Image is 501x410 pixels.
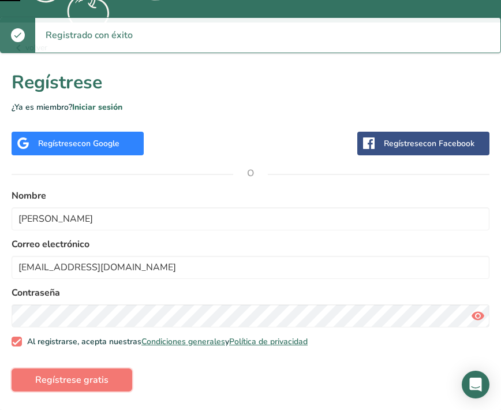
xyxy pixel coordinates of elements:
input: John Doe [12,207,489,230]
span: con Facebook [423,138,474,149]
button: Regístrese gratis [12,368,132,392]
a: Política de privacidad [229,336,308,347]
h1: Regístrese [12,69,489,96]
a: Condiciones generales [141,336,225,347]
label: Contraseña [12,286,489,300]
div: Regístrese [384,137,474,150]
label: Nombre [12,189,489,203]
a: volver [12,41,489,55]
span: Regístrese gratis [35,373,109,387]
span: con Google [77,138,119,149]
span: O [233,156,268,191]
div: Open Intercom Messenger [462,371,489,398]
span: Al registrarse, acepta nuestras y [22,337,308,347]
div: Registrado con éxito [35,18,143,53]
a: Iniciar sesión [72,102,122,113]
input: email@example.com [12,256,489,279]
p: ¿Ya es miembro? [12,101,489,113]
div: Regístrese [38,137,119,150]
label: Correo electrónico [12,237,489,251]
